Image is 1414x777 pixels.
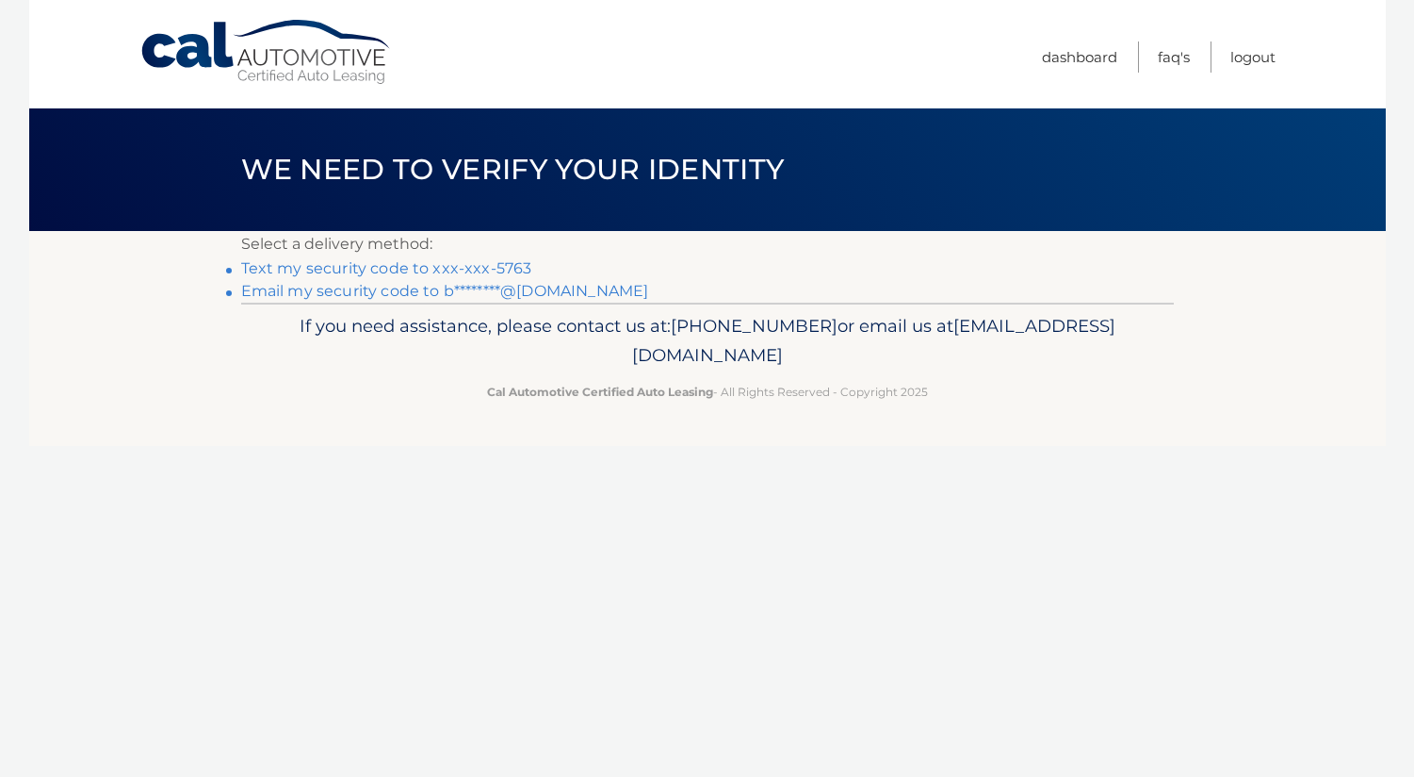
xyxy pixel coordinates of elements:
[241,282,649,300] a: Email my security code to b********@[DOMAIN_NAME]
[1230,41,1276,73] a: Logout
[671,315,837,337] span: [PHONE_NUMBER]
[1042,41,1117,73] a: Dashboard
[253,382,1162,402] p: - All Rights Reserved - Copyright 2025
[1158,41,1190,73] a: FAQ's
[241,152,785,187] span: We need to verify your identity
[241,231,1174,257] p: Select a delivery method:
[253,311,1162,372] p: If you need assistance, please contact us at: or email us at
[139,19,394,86] a: Cal Automotive
[241,259,532,277] a: Text my security code to xxx-xxx-5763
[487,385,713,399] strong: Cal Automotive Certified Auto Leasing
